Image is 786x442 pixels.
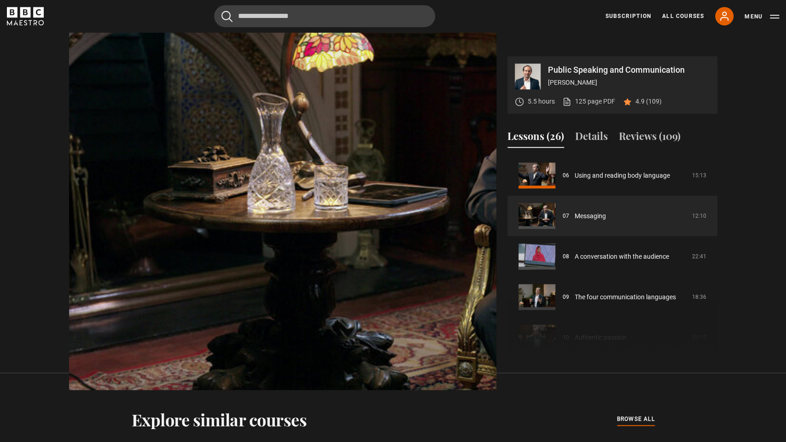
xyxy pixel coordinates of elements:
input: Search [214,5,435,27]
a: Subscription [606,12,651,20]
a: browse all [617,414,655,425]
p: 5.5 hours [528,97,555,106]
video-js: Video Player [69,56,496,297]
span: browse all [617,414,655,424]
button: Toggle navigation [745,12,779,21]
a: All Courses [662,12,704,20]
a: A conversation with the audience [575,252,669,262]
p: [PERSON_NAME] [548,78,710,87]
button: Details [575,128,608,148]
h2: Explore similar courses [132,410,307,429]
button: Reviews (109) [619,128,681,148]
a: The four communication languages [575,292,676,302]
a: Using and reading body language [575,171,670,180]
svg: BBC Maestro [7,7,44,25]
button: Submit the search query [221,11,233,22]
p: Public Speaking and Communication [548,66,710,74]
button: Lessons (26) [507,128,564,148]
a: Messaging [575,211,606,221]
p: 4.9 (109) [635,97,662,106]
a: 125 page PDF [562,97,615,106]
